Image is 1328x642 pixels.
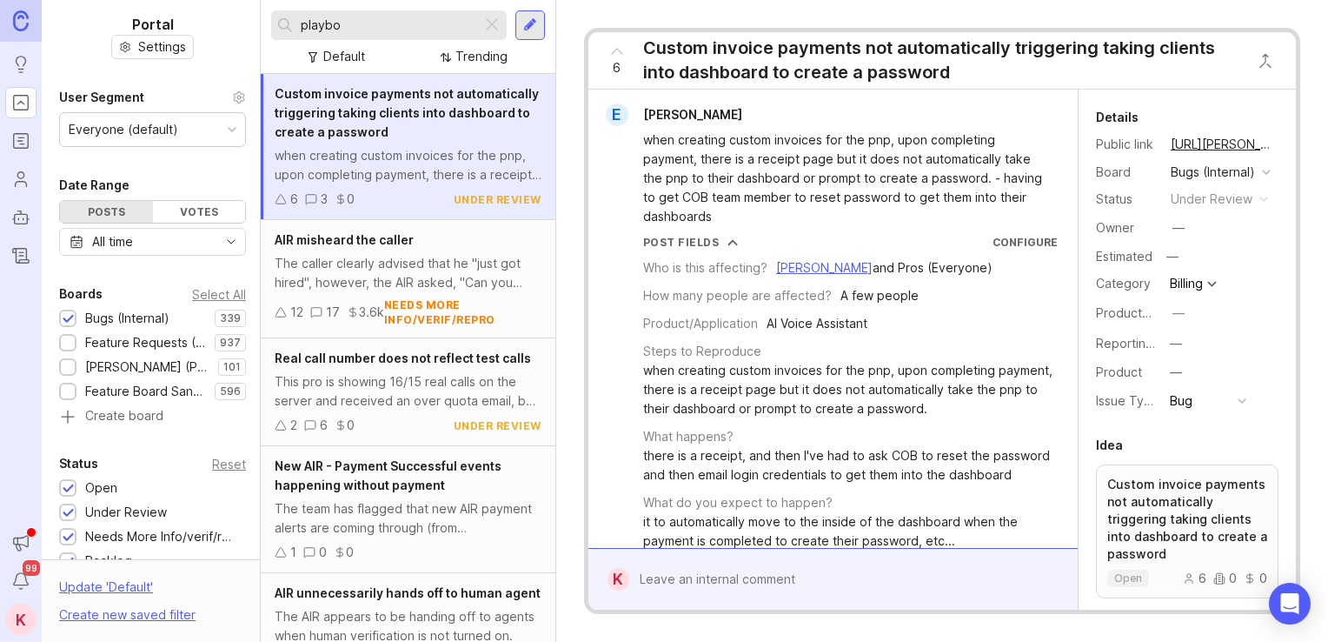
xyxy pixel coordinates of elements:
[643,342,761,361] div: Steps to Reproduce
[643,235,720,250] div: Post Fields
[993,236,1058,249] a: Configure
[85,552,132,571] div: Backlog
[1096,336,1189,351] label: Reporting Team
[359,303,384,322] div: 3.6k
[5,164,37,195] a: Users
[1170,278,1203,290] div: Billing
[1096,305,1188,320] label: ProductboardID
[290,190,298,209] div: 6
[608,568,629,591] div: K
[5,604,37,635] button: K
[1172,304,1185,323] div: —
[606,104,628,126] div: E
[153,201,246,223] div: Votes
[347,416,355,435] div: 0
[643,493,833,512] div: What do you expect to happen?
[59,410,246,425] a: Create board
[1096,163,1157,182] div: Board
[1165,133,1278,156] a: [URL][PERSON_NAME]
[5,125,37,157] a: Roadmaps
[261,220,555,338] a: AIR misheard the callerThe caller clearly advised that he "just got hired", however, the AIR aske...
[275,232,414,247] span: AIR misheard the caller
[1170,363,1182,382] div: —
[85,358,209,377] div: [PERSON_NAME] (Public)
[301,16,475,35] input: Search...
[643,314,758,333] div: Product/Application
[1096,435,1123,456] div: Idea
[643,130,1043,226] div: when creating custom invoices for the pnp, upon completing payment, there is a receipt page but i...
[776,260,873,275] a: [PERSON_NAME]
[192,290,246,299] div: Select All
[1213,572,1237,585] div: 0
[69,120,178,139] div: Everyone (default)
[5,527,37,558] button: Announcements
[346,543,354,562] div: 0
[643,36,1239,84] div: Custom invoice payments not automatically triggering taking clients into dashboard to create a pa...
[275,86,539,139] span: Custom invoice payments not automatically triggering taking clients into dashboard to create a pa...
[290,303,303,322] div: 12
[347,190,355,209] div: 0
[321,190,328,209] div: 3
[454,418,541,433] div: under review
[643,427,734,446] div: What happens?
[455,47,508,66] div: Trending
[290,543,296,562] div: 1
[261,446,555,573] a: New AIR - Payment Successful events happening without paymentThe team has flagged that new AIR pa...
[320,416,328,435] div: 6
[5,202,37,233] a: Autopilot
[217,235,245,249] svg: toggle icon
[85,309,169,328] div: Bugs (Internal)
[595,104,756,126] a: E[PERSON_NAME]
[85,333,206,352] div: Feature Requests (Internal)
[1161,245,1184,268] div: —
[384,298,541,327] div: needs more info/verif/repro
[1096,274,1157,293] div: Category
[85,478,117,498] div: Open
[275,372,541,411] div: This pro is showing 16/15 real calls on the server and received an over quota email, but the dash...
[323,47,365,66] div: Default
[275,585,541,600] span: AIR unnecessarily hands off to human agent
[1269,583,1311,625] div: Open Intercom Messenger
[643,258,767,278] div: Who is this affecting?
[1244,572,1267,585] div: 0
[643,512,1058,551] div: it to automatically move to the inside of the dashboard when the payment is completed to create t...
[138,38,186,56] span: Settings
[1170,391,1192,411] div: Bug
[1096,465,1278,599] a: Custom invoice payments not automatically triggering taking clients into dashboard to create a pa...
[613,58,621,77] span: 6
[326,303,340,322] div: 17
[1171,163,1255,182] div: Bugs (Internal)
[1096,135,1157,154] div: Public link
[275,146,541,184] div: when creating custom invoices for the pnp, upon completing payment, there is a receipt page but i...
[643,361,1058,418] div: when creating custom invoices for the pnp, upon completing payment, there is a receipt page but i...
[290,416,297,435] div: 2
[1170,334,1182,353] div: —
[220,336,241,350] p: 937
[59,453,98,474] div: Status
[767,314,867,333] div: AI Voice Assistant
[1167,302,1190,324] button: ProductboardID
[643,107,742,122] span: [PERSON_NAME]
[1096,251,1152,263] div: Estimated
[840,286,919,305] div: A few people
[776,258,993,278] div: and Pros (Everyone)
[1114,572,1142,585] p: open
[1096,393,1159,408] label: Issue Type
[643,235,739,250] button: Post Fields
[220,311,241,325] p: 339
[59,578,153,605] div: Update ' Default '
[261,338,555,446] a: Real call number does not reflect test callsThis pro is showing 16/15 real calls on the server an...
[92,232,133,251] div: All time
[223,360,241,374] p: 101
[85,503,167,522] div: Under Review
[643,286,832,305] div: How many people are affected?
[261,74,555,220] a: Custom invoice payments not automatically triggering taking clients into dashboard to create a pa...
[1096,107,1139,128] div: Details
[275,351,531,365] span: Real call number does not reflect test calls
[1183,572,1206,585] div: 6
[1172,218,1185,237] div: —
[454,192,541,207] div: under review
[59,87,144,108] div: User Segment
[5,87,37,118] a: Portal
[220,385,241,398] p: 596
